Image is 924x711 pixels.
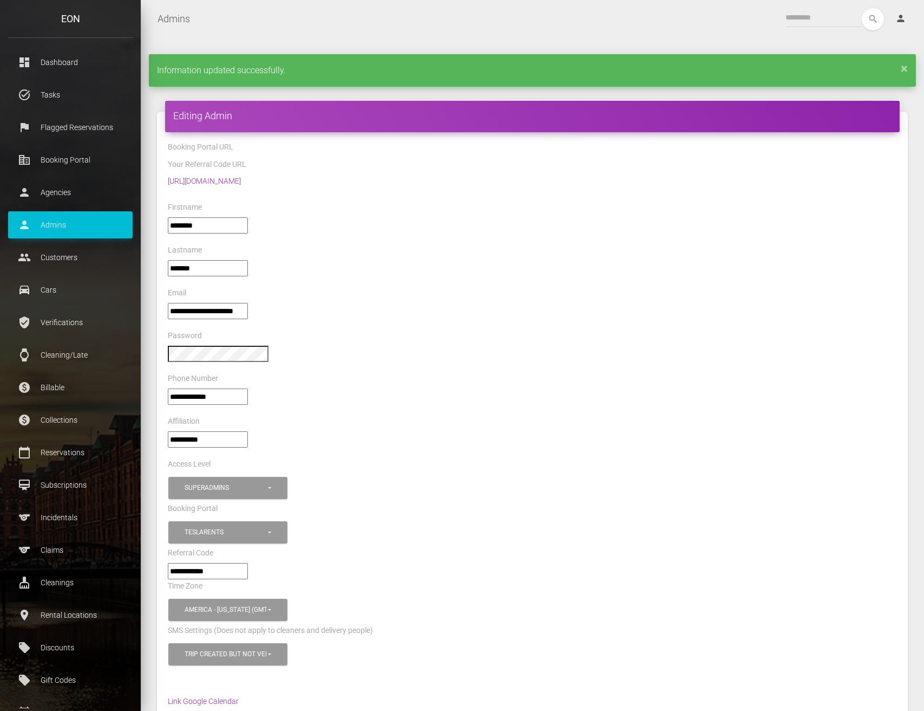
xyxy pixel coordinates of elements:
[8,244,133,271] a: people Customers
[16,379,124,396] p: Billable
[8,602,133,629] a: place Rental Locations
[8,374,133,401] a: paid Billable
[8,49,133,76] a: dashboard Dashboard
[8,81,133,108] a: task_alt Tasks
[8,341,133,369] a: watch Cleaning/Late
[887,8,916,30] a: person
[895,13,906,24] i: person
[185,483,266,493] div: Superadmins
[8,634,133,661] a: local_offer Discounts
[168,177,241,185] a: [URL][DOMAIN_NAME]
[8,537,133,564] a: sports Claims
[168,599,287,621] button: America - New York (GMT -05:00)
[8,146,133,173] a: corporate_fare Booking Portal
[168,142,233,153] label: Booking Portal URL
[8,309,133,336] a: verified_user Verifications
[8,406,133,434] a: paid Collections
[168,503,218,514] label: Booking Portal
[168,625,373,636] label: SMS Settings (Does not apply to cleaners and delivery people)
[8,211,133,238] a: person Admins
[16,282,124,298] p: Cars
[16,444,124,461] p: Reservations
[173,109,892,122] h4: Editing Admin
[16,347,124,363] p: Cleaning/Late
[168,416,200,427] label: Affiliation
[158,5,190,33] a: Admins
[16,119,124,135] p: Flagged Reservations
[16,412,124,428] p: Collections
[16,477,124,493] p: Subscriptions
[168,697,239,706] a: Link Google Calendar
[16,217,124,233] p: Admins
[862,8,884,30] button: search
[168,245,202,256] label: Lastname
[16,607,124,623] p: Rental Locations
[16,249,124,266] p: Customers
[8,439,133,466] a: calendar_today Reservations
[168,459,211,470] label: Access Level
[168,477,287,499] button: Superadmins
[168,521,287,544] button: TeslaRents
[8,114,133,141] a: flag Flagged Reservations
[8,276,133,303] a: drive_eta Cars
[16,639,124,656] p: Discounts
[168,202,202,213] label: Firstname
[16,184,124,201] p: Agencies
[16,542,124,558] p: Claims
[901,65,908,72] a: ×
[8,471,133,499] a: card_membership Subscriptions
[185,650,266,659] div: Trip created but not verified , Trip was cancelled , Customer is verified and trip is set to go
[16,152,124,168] p: Booking Portal
[16,314,124,331] p: Verifications
[149,54,916,87] div: Information updated successfully.
[168,288,186,299] label: Email
[168,159,246,170] label: Your Referral Code URL
[168,548,213,559] label: Referral Code
[16,509,124,526] p: Incidentals
[16,87,124,103] p: Tasks
[168,331,202,341] label: Password
[185,605,266,615] div: America - [US_STATE] (GMT -05:00)
[168,373,218,384] label: Phone Number
[168,643,287,665] button: Trip created but not verified, Trip was cancelled, Customer is verified and trip is set to go
[8,667,133,694] a: local_offer Gift Codes
[168,581,202,592] label: Time Zone
[185,528,266,537] div: TeslaRents
[8,569,133,596] a: cleaning_services Cleanings
[16,54,124,70] p: Dashboard
[8,504,133,531] a: sports Incidentals
[16,574,124,591] p: Cleanings
[16,672,124,688] p: Gift Codes
[8,179,133,206] a: person Agencies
